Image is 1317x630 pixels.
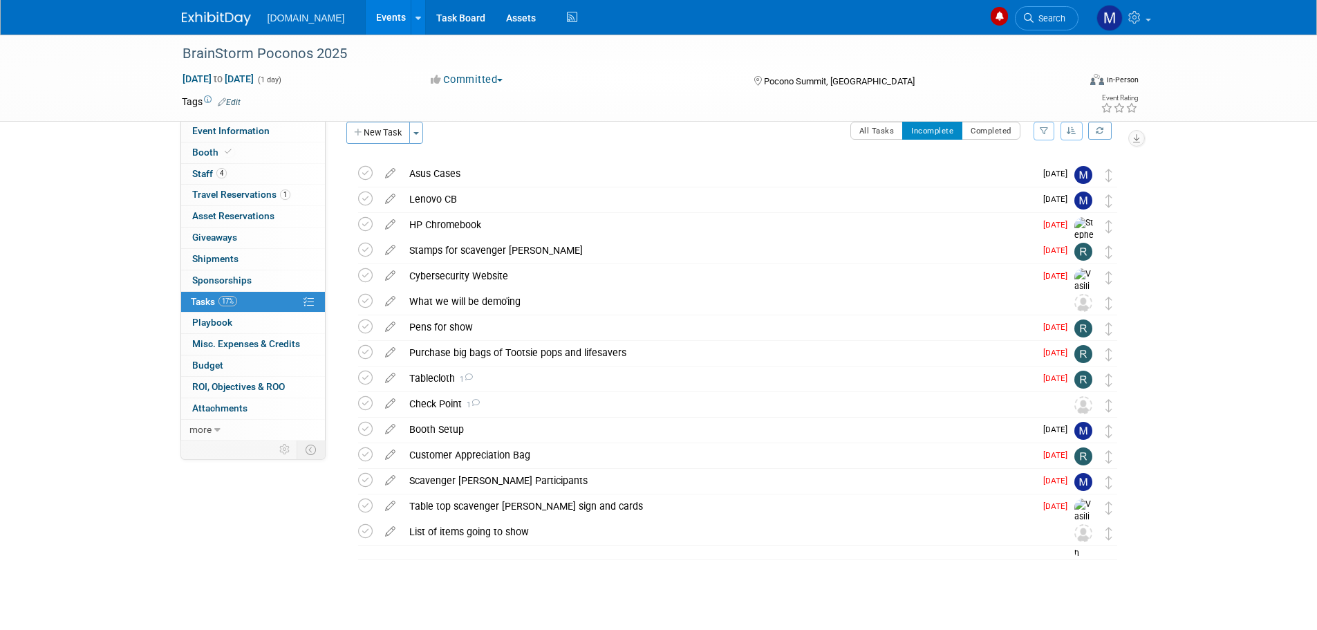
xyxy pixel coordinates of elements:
a: Tasks17% [181,292,325,313]
a: edit [378,219,402,231]
div: Lenovo CB [402,187,1035,211]
i: Move task [1105,245,1112,259]
a: Event Information [181,121,325,142]
span: [DATE] [1043,348,1074,358]
img: Vasili Karalewich [1074,499,1095,559]
div: Customer Appreciation Bag [402,443,1035,467]
div: What we will be demo'ing [402,290,1047,313]
span: [DATE] [1043,271,1074,281]
a: edit [378,423,402,436]
button: New Task [346,122,410,144]
img: Rachelle Menzella [1074,447,1092,465]
a: edit [378,295,402,308]
i: Move task [1105,450,1112,463]
img: Mark Menzella [1074,166,1092,184]
span: Misc. Expenses & Credits [192,338,300,349]
div: List of items going to show [402,520,1047,544]
a: more [181,420,325,441]
a: edit [378,474,402,487]
div: Cybersecurity Website [402,264,1035,288]
a: edit [378,449,402,461]
div: Asus Cases [402,162,1035,185]
span: Pocono Summit, [GEOGRAPHIC_DATA] [764,76,915,86]
div: Check Point [402,392,1047,416]
span: [DATE] [1043,245,1074,255]
a: Attachments [181,398,325,419]
img: Mark Menzella [1074,422,1092,440]
a: Misc. Expenses & Credits [181,334,325,355]
a: edit [378,167,402,180]
div: Event Format [997,72,1139,93]
span: Booth [192,147,234,158]
a: Booth [181,142,325,163]
img: ExhibitDay [182,12,251,26]
i: Move task [1105,297,1112,310]
a: edit [378,244,402,257]
span: 4 [216,168,227,178]
td: Toggle Event Tabs [297,441,325,458]
span: [DATE] [1043,476,1074,485]
img: Mark Menzella [1096,5,1123,31]
span: 1 [280,189,290,200]
i: Move task [1105,399,1112,412]
a: Travel Reservations1 [181,185,325,205]
img: Vasili Karalewich [1074,268,1095,329]
span: [DATE] [1043,322,1074,332]
span: [DATE] [DATE] [182,73,254,85]
button: Completed [962,122,1020,140]
img: Rachelle Menzella [1074,345,1092,363]
span: [DATE] [1043,425,1074,434]
span: Staff [192,168,227,179]
span: Event Information [192,125,270,136]
span: [DATE] [1043,194,1074,204]
span: [DATE] [1043,220,1074,230]
div: Table top scavenger [PERSON_NAME] sign and cards [402,494,1035,518]
span: Shipments [192,253,239,264]
i: Move task [1105,194,1112,207]
div: Event Rating [1101,95,1138,102]
span: Giveaways [192,232,237,243]
img: Rachelle Menzella [1074,243,1092,261]
i: Move task [1105,271,1112,284]
i: Move task [1105,220,1112,233]
img: Unassigned [1074,524,1092,542]
span: 17% [218,296,237,306]
span: [DATE] [1043,501,1074,511]
a: Shipments [181,249,325,270]
td: Personalize Event Tab Strip [273,441,297,458]
a: Edit [218,98,241,107]
img: Format-Inperson.png [1090,74,1104,85]
i: Move task [1105,425,1112,438]
span: Attachments [192,402,247,414]
div: In-Person [1106,75,1139,85]
a: Playbook [181,313,325,333]
i: Move task [1105,476,1112,489]
span: more [189,424,212,435]
img: Mark Menzella [1074,192,1092,210]
button: Committed [426,73,508,87]
a: Refresh [1088,122,1112,140]
a: edit [378,346,402,359]
img: Mark Menzella [1074,473,1092,491]
div: BrainStorm Poconos 2025 [178,41,1058,66]
a: edit [378,193,402,205]
i: Move task [1105,322,1112,335]
img: Rachelle Menzella [1074,371,1092,389]
a: Search [1015,6,1078,30]
i: Move task [1105,527,1112,540]
div: Scavenger [PERSON_NAME] Participants [402,469,1035,492]
a: Budget [181,355,325,376]
a: Sponsorships [181,270,325,291]
img: Unassigned [1074,294,1092,312]
div: HP Chromebook [402,213,1035,237]
span: Budget [192,360,223,371]
a: edit [378,398,402,410]
span: Tasks [191,296,237,307]
a: Giveaways [181,228,325,248]
img: Rachelle Menzella [1074,319,1092,337]
a: edit [378,500,402,512]
i: Move task [1105,373,1112,387]
span: [DOMAIN_NAME] [268,12,345,24]
a: Asset Reservations [181,206,325,227]
span: [DATE] [1043,450,1074,460]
